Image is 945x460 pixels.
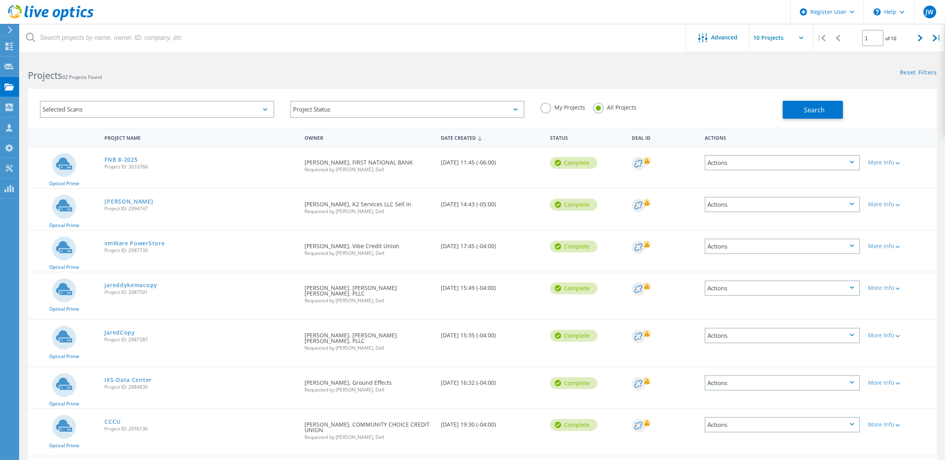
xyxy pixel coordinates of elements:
[20,24,686,52] input: Search projects by name, owner, ID, company, etc
[104,206,297,211] span: Project ID: 2994747
[62,74,102,80] span: 92 Projects Found
[437,130,546,145] div: Date Created
[550,282,597,294] div: Complete
[550,330,597,342] div: Complete
[40,101,274,118] div: Selected Scans
[301,320,437,358] div: [PERSON_NAME], [PERSON_NAME] [PERSON_NAME], PLLC
[705,417,861,433] div: Actions
[868,422,933,427] div: More Info
[550,157,597,169] div: Complete
[104,282,157,288] a: jareddykemacopy
[550,199,597,211] div: Complete
[104,419,120,425] a: CCCU
[290,101,525,118] div: Project Status
[104,164,297,169] span: Project ID: 3033766
[705,280,861,296] div: Actions
[550,377,597,389] div: Complete
[705,197,861,212] div: Actions
[550,419,597,431] div: Complete
[104,385,297,390] span: Project ID: 2984830
[301,409,437,448] div: [PERSON_NAME], COMMUNITY CHOICE CREDIT UNION
[49,307,79,311] span: Optical Prime
[628,130,700,145] div: Deal Id
[868,160,933,165] div: More Info
[900,70,937,76] a: Reset Filters
[540,103,585,110] label: My Projects
[104,241,165,246] a: vmWare PowerStore
[437,272,546,299] div: [DATE] 15:49 (-04:00)
[49,354,79,359] span: Optical Prime
[104,157,138,162] a: FNB 8-2025
[783,101,843,119] button: Search
[301,147,437,180] div: [PERSON_NAME], FIRST NATIONAL BANK
[49,223,79,228] span: Optical Prime
[49,181,79,186] span: Optical Prime
[301,231,437,264] div: [PERSON_NAME], Vibe Credit Union
[437,409,546,435] div: [DATE] 19:30 (-04:00)
[874,8,881,16] svg: \n
[104,199,153,204] a: [PERSON_NAME]
[593,103,637,110] label: All Projects
[104,377,152,383] a: IXS-Data Center
[437,367,546,393] div: [DATE] 16:32 (-04:00)
[804,106,825,114] span: Search
[437,189,546,215] div: [DATE] 14:43 (-05:00)
[705,239,861,254] div: Actions
[301,272,437,311] div: [PERSON_NAME], [PERSON_NAME] [PERSON_NAME], PLLC
[886,35,897,42] span: of 10
[550,241,597,253] div: Complete
[301,189,437,222] div: [PERSON_NAME], K2 Services LLC Sell In
[301,367,437,400] div: [PERSON_NAME], Ground Effects
[301,130,437,145] div: Owner
[929,24,945,52] div: |
[305,251,433,256] span: Requested by [PERSON_NAME], Dell
[305,209,433,214] span: Requested by [PERSON_NAME], Dell
[100,130,301,145] div: Project Name
[701,130,864,145] div: Actions
[305,346,433,350] span: Requested by [PERSON_NAME], Dell
[437,231,546,257] div: [DATE] 17:45 (-04:00)
[28,69,62,82] b: Projects
[437,147,546,173] div: [DATE] 11:45 (-06:00)
[711,35,738,40] span: Advanced
[705,155,861,170] div: Actions
[813,24,830,52] div: |
[49,401,79,406] span: Optical Prime
[925,9,933,15] span: JW
[868,243,933,249] div: More Info
[705,375,861,391] div: Actions
[868,285,933,291] div: More Info
[104,330,135,335] a: JaredCopy
[104,248,297,253] span: Project ID: 2987730
[305,388,433,392] span: Requested by [PERSON_NAME], Dell
[305,167,433,172] span: Requested by [PERSON_NAME], Dell
[49,443,79,448] span: Optical Prime
[104,337,297,342] span: Project ID: 2987587
[546,130,628,145] div: Status
[104,290,297,295] span: Project ID: 2987591
[104,427,297,431] span: Project ID: 2976136
[305,298,433,303] span: Requested by [PERSON_NAME], Dell
[49,265,79,270] span: Optical Prime
[705,328,861,343] div: Actions
[868,333,933,338] div: More Info
[437,320,546,346] div: [DATE] 15:35 (-04:00)
[8,17,94,22] a: Live Optics Dashboard
[868,202,933,207] div: More Info
[305,435,433,440] span: Requested by [PERSON_NAME], Dell
[868,380,933,386] div: More Info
